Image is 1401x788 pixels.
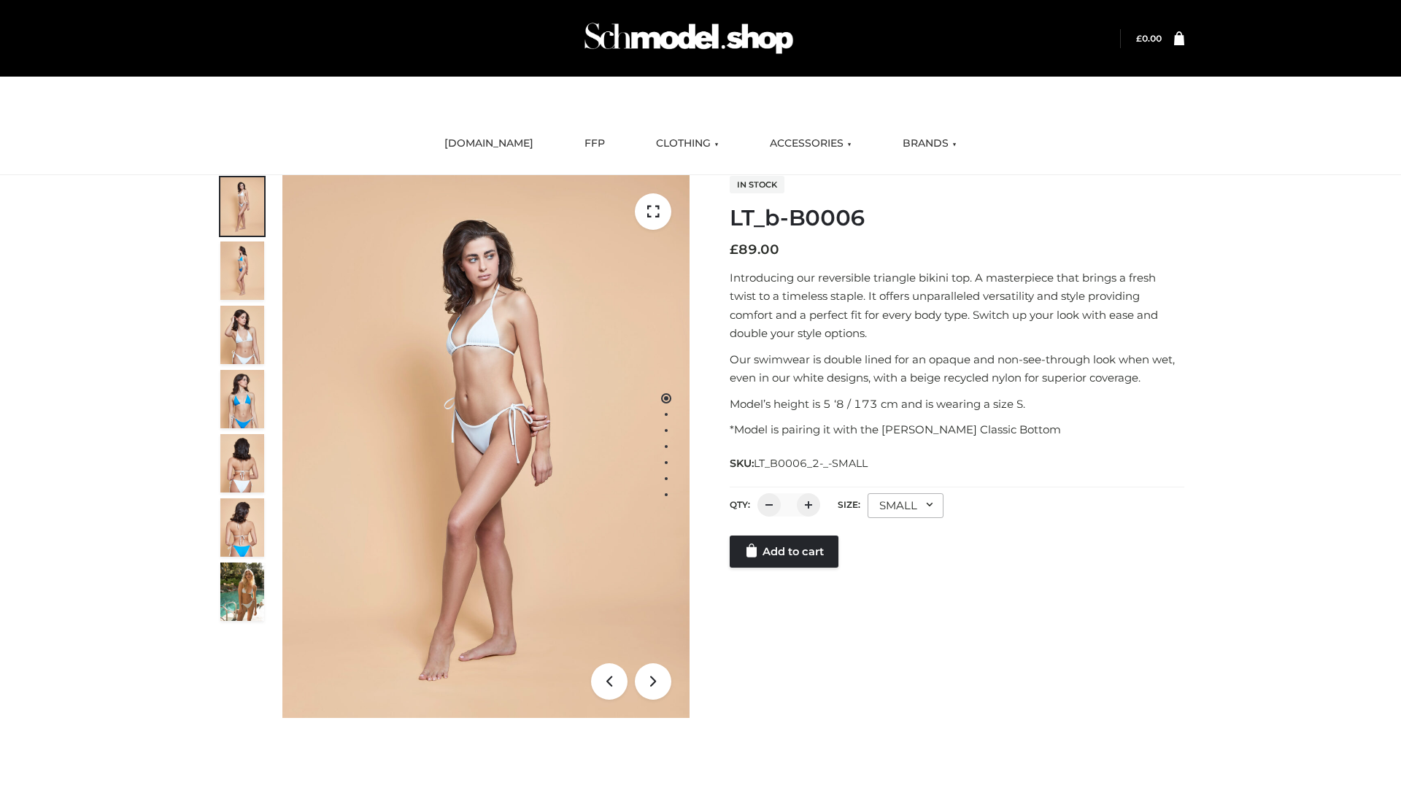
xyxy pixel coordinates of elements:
img: ArielClassicBikiniTop_CloudNine_AzureSky_OW114ECO_8-scaled.jpg [220,498,264,557]
p: Our swimwear is double lined for an opaque and non-see-through look when wet, even in our white d... [730,350,1184,387]
bdi: 89.00 [730,242,779,258]
a: £0.00 [1136,33,1162,44]
span: SKU: [730,455,869,472]
img: ArielClassicBikiniTop_CloudNine_AzureSky_OW114ECO_4-scaled.jpg [220,370,264,428]
a: BRANDS [892,128,968,160]
label: QTY: [730,499,750,510]
span: £ [730,242,738,258]
img: ArielClassicBikiniTop_CloudNine_AzureSky_OW114ECO_1 [282,175,690,718]
h1: LT_b-B0006 [730,205,1184,231]
img: ArielClassicBikiniTop_CloudNine_AzureSky_OW114ECO_3-scaled.jpg [220,306,264,364]
a: Add to cart [730,536,838,568]
img: ArielClassicBikiniTop_CloudNine_AzureSky_OW114ECO_7-scaled.jpg [220,434,264,492]
img: ArielClassicBikiniTop_CloudNine_AzureSky_OW114ECO_1-scaled.jpg [220,177,264,236]
p: *Model is pairing it with the [PERSON_NAME] Classic Bottom [730,420,1184,439]
span: In stock [730,176,784,193]
div: SMALL [868,493,943,518]
p: Introducing our reversible triangle bikini top. A masterpiece that brings a fresh twist to a time... [730,269,1184,343]
p: Model’s height is 5 ‘8 / 173 cm and is wearing a size S. [730,395,1184,414]
span: LT_B0006_2-_-SMALL [754,457,868,470]
bdi: 0.00 [1136,33,1162,44]
img: Arieltop_CloudNine_AzureSky2.jpg [220,563,264,621]
img: Schmodel Admin 964 [579,9,798,67]
span: £ [1136,33,1142,44]
a: [DOMAIN_NAME] [433,128,544,160]
a: ACCESSORIES [759,128,862,160]
a: FFP [574,128,616,160]
a: CLOTHING [645,128,730,160]
label: Size: [838,499,860,510]
img: ArielClassicBikiniTop_CloudNine_AzureSky_OW114ECO_2-scaled.jpg [220,242,264,300]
